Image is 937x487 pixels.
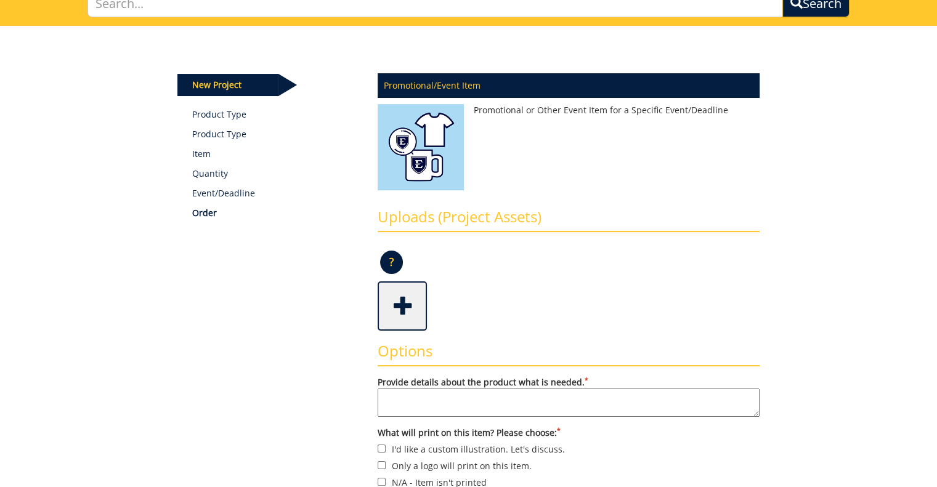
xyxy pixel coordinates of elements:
p: Order [192,207,359,219]
input: Only a logo will print on this item. [378,461,386,469]
label: Provide details about the product what is needed. [378,376,760,417]
h3: Uploads (Project Assets) [378,209,760,232]
p: Event/Deadline [192,187,359,199]
p: Product Type [192,128,359,140]
a: Product Type [192,108,359,121]
label: What will print on this item? Please choose: [378,427,760,439]
label: Only a logo will print on this item. [378,459,760,472]
p: Promotional or Other Event Item for a Specific Event/Deadline [378,104,760,116]
label: I'd like a custom illustration. Let's discuss. [378,442,760,456]
p: Promotional/Event Item [378,73,760,98]
h3: Options [378,343,760,366]
p: Quantity [192,167,359,180]
p: New Project [177,74,278,96]
p: ? [380,251,403,274]
input: I'd like a custom illustration. Let's discuss. [378,445,386,453]
textarea: Provide details about the product what is needed.* [378,388,760,417]
input: N/A - Item isn't printed [378,478,386,486]
p: Item [192,148,359,160]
